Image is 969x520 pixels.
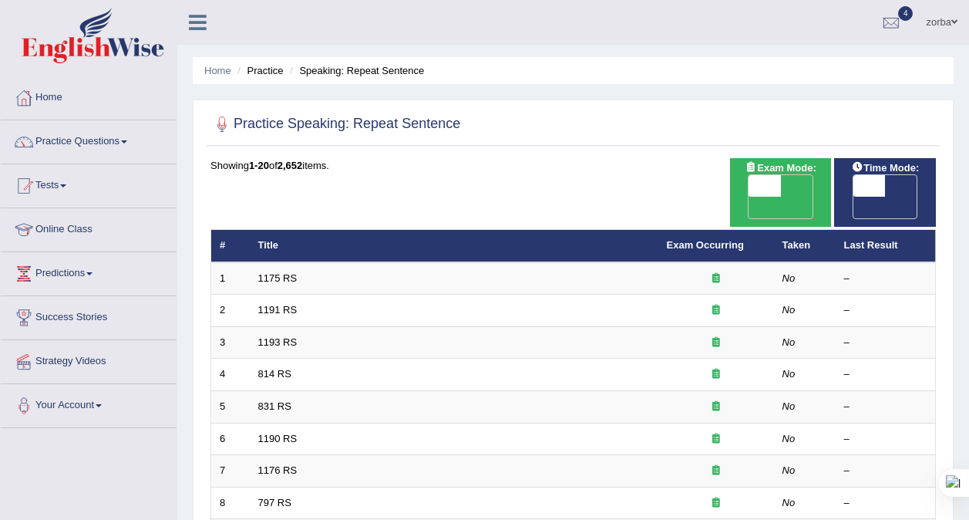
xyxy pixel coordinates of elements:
a: Home [204,65,231,76]
span: 4 [898,6,913,21]
em: No [782,304,796,316]
span: Exam Mode: [739,160,822,176]
a: Exam Occurring [667,239,744,251]
li: Speaking: Repeat Sentence [286,63,424,78]
div: Exam occurring question [667,272,765,286]
em: No [782,433,796,444]
h2: Practice Speaking: Repeat Sentence [210,113,460,136]
td: 3 [211,326,250,359]
a: Predictions [1,252,177,291]
td: 5 [211,391,250,424]
div: Show exams occurring in exams [730,158,832,227]
em: No [782,368,796,380]
b: 2,652 [278,160,303,171]
div: Exam occurring question [667,400,765,414]
a: 1176 RS [258,464,298,476]
li: Practice [234,63,283,78]
td: 1 [211,262,250,295]
th: Title [250,230,658,262]
a: 831 RS [258,400,291,412]
a: 1193 RS [258,336,298,348]
div: Exam occurring question [667,496,765,511]
em: No [782,400,796,412]
a: Tests [1,164,177,203]
td: 6 [211,423,250,455]
div: – [844,464,927,478]
div: – [844,367,927,382]
td: 7 [211,455,250,488]
a: Online Class [1,208,177,247]
div: Exam occurring question [667,464,765,478]
a: Practice Questions [1,120,177,159]
div: Exam occurring question [667,367,765,382]
div: Exam occurring question [667,336,765,350]
div: – [844,336,927,350]
a: Home [1,76,177,115]
div: – [844,272,927,286]
th: Last Result [836,230,936,262]
span: Time Mode: [845,160,925,176]
div: – [844,432,927,447]
a: 814 RS [258,368,291,380]
div: Exam occurring question [667,303,765,318]
td: 8 [211,487,250,519]
th: Taken [774,230,836,262]
div: Exam occurring question [667,432,765,447]
div: – [844,303,927,318]
a: Your Account [1,384,177,423]
a: Strategy Videos [1,340,177,379]
em: No [782,464,796,476]
td: 4 [211,359,250,391]
em: No [782,497,796,508]
em: No [782,272,796,284]
a: 1191 RS [258,304,298,316]
th: # [211,230,250,262]
a: 1175 RS [258,272,298,284]
a: 797 RS [258,497,291,508]
div: Showing of items. [210,158,936,173]
a: Success Stories [1,296,177,335]
div: – [844,496,927,511]
div: – [844,400,927,414]
a: 1190 RS [258,433,298,444]
em: No [782,336,796,348]
td: 2 [211,295,250,327]
b: 1-20 [249,160,269,171]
